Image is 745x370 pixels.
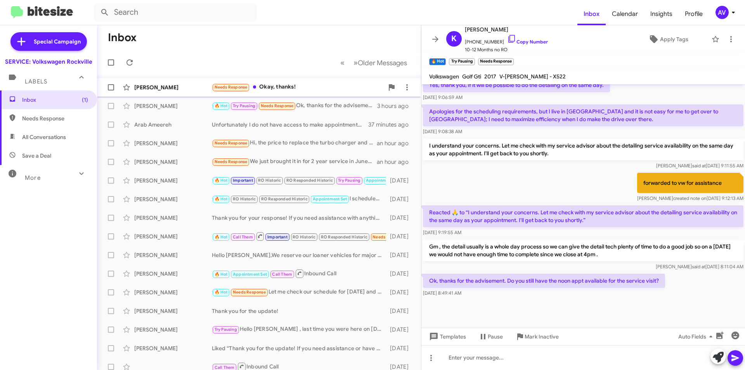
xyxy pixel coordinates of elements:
[336,55,349,71] button: Previous
[429,58,446,65] small: 🔥 Hot
[134,158,212,166] div: [PERSON_NAME]
[428,330,466,344] span: Templates
[423,104,743,126] p: Apologies for the scheduling requirements, but I live in [GEOGRAPHIC_DATA] and it is not easy for...
[212,269,386,278] div: Inbound Call
[134,251,212,259] div: [PERSON_NAME]
[258,178,281,183] span: RO Historic
[679,3,709,25] a: Profile
[134,177,212,184] div: [PERSON_NAME]
[465,34,548,46] span: [PHONE_NUMBER]
[644,3,679,25] a: Insights
[215,272,228,277] span: 🔥 Hot
[215,159,248,164] span: Needs Response
[386,251,415,259] div: [DATE]
[5,58,92,66] div: SERVICE: Volkswagen Rockville
[386,326,415,334] div: [DATE]
[134,121,212,129] div: Arab Ameereh
[366,178,400,183] span: Appointment Set
[509,330,565,344] button: Mark Inactive
[212,157,377,166] div: We just brought it in for 2 year service in June I believe.
[656,264,743,269] span: [PERSON_NAME] [DATE] 8:11:04 AM
[423,229,461,235] span: [DATE] 9:19:55 AM
[423,94,463,100] span: [DATE] 9:06:59 AM
[233,178,253,183] span: Important
[267,235,288,240] span: Important
[377,139,415,147] div: an hour ago
[692,264,705,269] span: said at
[233,272,267,277] span: Appointment Set
[672,330,722,344] button: Auto Fields
[215,290,228,295] span: 🔥 Hot
[637,195,743,201] span: [PERSON_NAME] [DATE] 9:12:13 AM
[134,102,212,110] div: [PERSON_NAME]
[377,102,415,110] div: 3 hours ago
[606,3,644,25] span: Calendar
[212,214,386,222] div: Thank you for your response! If you need assistance with anything else or when you're ready to sc...
[507,39,548,45] a: Copy Number
[577,3,606,25] span: Inbox
[212,344,386,352] div: Liked “Thank you for the update! If you need assistance or have any questions in the future, feel...
[108,31,137,44] h1: Inbox
[215,327,237,332] span: Try Pausing
[215,85,248,90] span: Needs Response
[336,55,412,71] nav: Page navigation example
[692,163,706,168] span: said at
[212,231,386,241] div: They already tell me they will call me when I can leave my car and have a loaner while they check...
[34,38,81,45] span: Special Campaign
[451,33,457,45] span: K
[423,78,610,92] p: Yes, thank you, if it will be possible to do the detailing on the same day.
[134,195,212,203] div: [PERSON_NAME]
[212,325,386,334] div: Hello [PERSON_NAME] , last time you were here on [DATE] the Brake fluid flush was recommended $24...
[423,290,461,296] span: [DATE] 8:49:41 AM
[212,307,386,315] div: Thank you for the update!
[340,58,345,68] span: «
[215,235,228,240] span: 🔥 Hot
[293,235,315,240] span: RO Historic
[372,235,405,240] span: Needs Response
[386,214,415,222] div: [DATE]
[386,288,415,296] div: [DATE]
[386,195,415,203] div: [DATE]
[212,195,386,203] div: l scheduled for 7:30 [DATE]. The person was really unclear about whether I could get picked up fr...
[25,78,47,85] span: Labels
[233,196,256,202] span: RO Historic
[660,32,688,46] span: Apply Tags
[22,115,88,122] span: Needs Response
[134,288,212,296] div: [PERSON_NAME]
[377,158,415,166] div: an hour ago
[423,129,462,134] span: [DATE] 9:08:38 AM
[215,365,235,370] span: Call Them
[261,103,294,108] span: Needs Response
[386,233,415,240] div: [DATE]
[673,195,707,201] span: created note on
[499,73,566,80] span: V-[PERSON_NAME] - X522
[212,139,377,148] div: Hi, the price to replace the turbo charger and gaskets was insanely high, especially given this i...
[233,235,253,240] span: Call Them
[716,6,729,19] div: AV
[313,196,347,202] span: Appointment Set
[678,330,716,344] span: Auto Fields
[212,121,368,129] div: Unfortunately I do not have access to make appointments for that dealership, Only the one in [GEO...
[429,73,459,80] span: Volkswagen
[212,251,386,259] div: Hello [PERSON_NAME],We reserve our loaner vehicles for major services only, as availability is ve...
[215,178,228,183] span: 🔥 Hot
[349,55,412,71] button: Next
[215,196,228,202] span: 🔥 Hot
[212,176,386,185] div: Liked “Yes, you will receive a confirmation email or text…”
[134,270,212,278] div: [PERSON_NAME]
[22,96,88,104] span: Inbox
[478,58,514,65] small: Needs Response
[358,59,407,67] span: Older Messages
[10,32,87,51] a: Special Campaign
[286,178,333,183] span: RO Responded Historic
[22,133,66,141] span: All Conversations
[233,290,266,295] span: Needs Response
[353,58,358,68] span: »
[709,6,736,19] button: AV
[656,163,743,168] span: [PERSON_NAME] [DATE] 9:11:55 AM
[134,139,212,147] div: [PERSON_NAME]
[368,121,415,129] div: 37 minutes ago
[449,58,475,65] small: Try Pausing
[637,173,743,193] p: forwarded to vw for assistance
